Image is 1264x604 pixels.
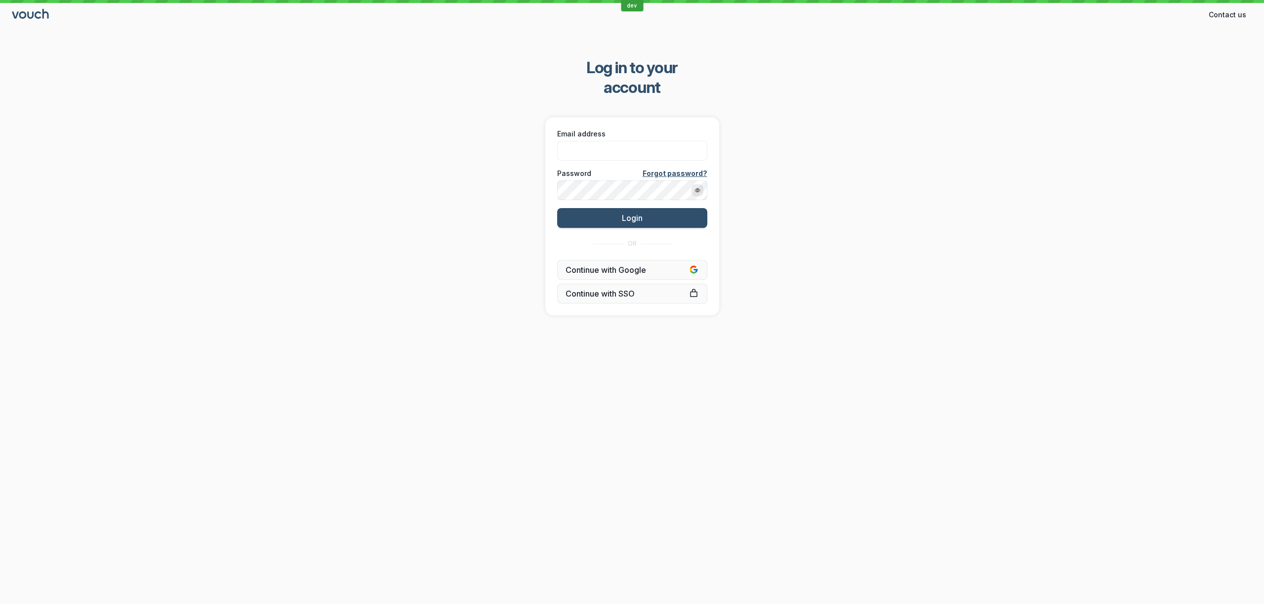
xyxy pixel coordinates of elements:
[566,265,699,275] span: Continue with Google
[557,260,707,280] button: Continue with Google
[643,169,707,178] a: Forgot password?
[1209,10,1246,20] span: Contact us
[12,11,50,19] a: Go to sign in
[628,240,637,248] span: OR
[557,129,606,139] span: Email address
[566,289,699,299] span: Continue with SSO
[557,169,591,178] span: Password
[622,213,643,223] span: Login
[557,208,707,228] button: Login
[1203,7,1252,23] button: Contact us
[692,184,703,196] button: Show password
[557,284,707,303] a: Continue with SSO
[558,58,706,97] span: Log in to your account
